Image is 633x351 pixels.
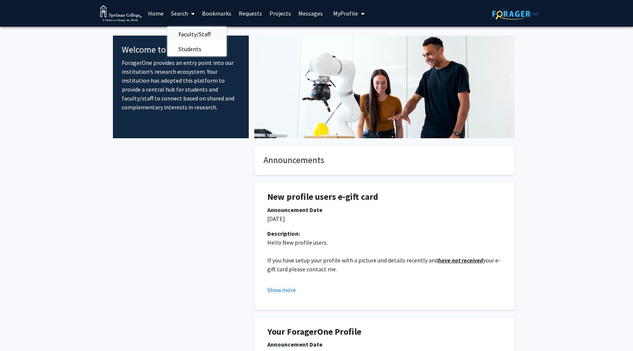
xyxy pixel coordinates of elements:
a: Search [167,0,198,26]
a: Bookmarks [198,0,235,26]
a: Requests [235,0,266,26]
p: If you have setup your profile with a picture and details recently and your e-gift card please co... [267,256,502,274]
p: ForagerOne provides an entry point into our institution’s research ecosystem. Your institution ha... [122,58,240,112]
img: Spelman College Logo [100,5,142,22]
img: ForagerOne Logo [492,8,539,20]
u: have not received [438,256,483,264]
p: Hello New profile users. [267,238,502,247]
a: Faculty/Staff [167,29,227,40]
div: Announcement Date [267,205,502,214]
a: Projects [266,0,295,26]
p: [DATE] [267,214,502,223]
a: Home [144,0,167,26]
span: Students [167,42,212,56]
span: My Profile [333,10,358,17]
div: Announcement Date [267,340,502,349]
iframe: Chat [6,318,31,345]
a: Messages [295,0,326,26]
h4: Welcome to ForagerOne [122,44,240,55]
h1: Your ForagerOne Profile [267,327,502,337]
h1: New profile users e-gift card [267,192,502,202]
button: Show more [267,285,296,294]
a: Students [167,43,227,54]
h4: Announcements [264,155,505,166]
span: Faculty/Staff [167,27,222,42]
img: Cover Image [254,36,515,138]
div: Description: [267,229,502,238]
